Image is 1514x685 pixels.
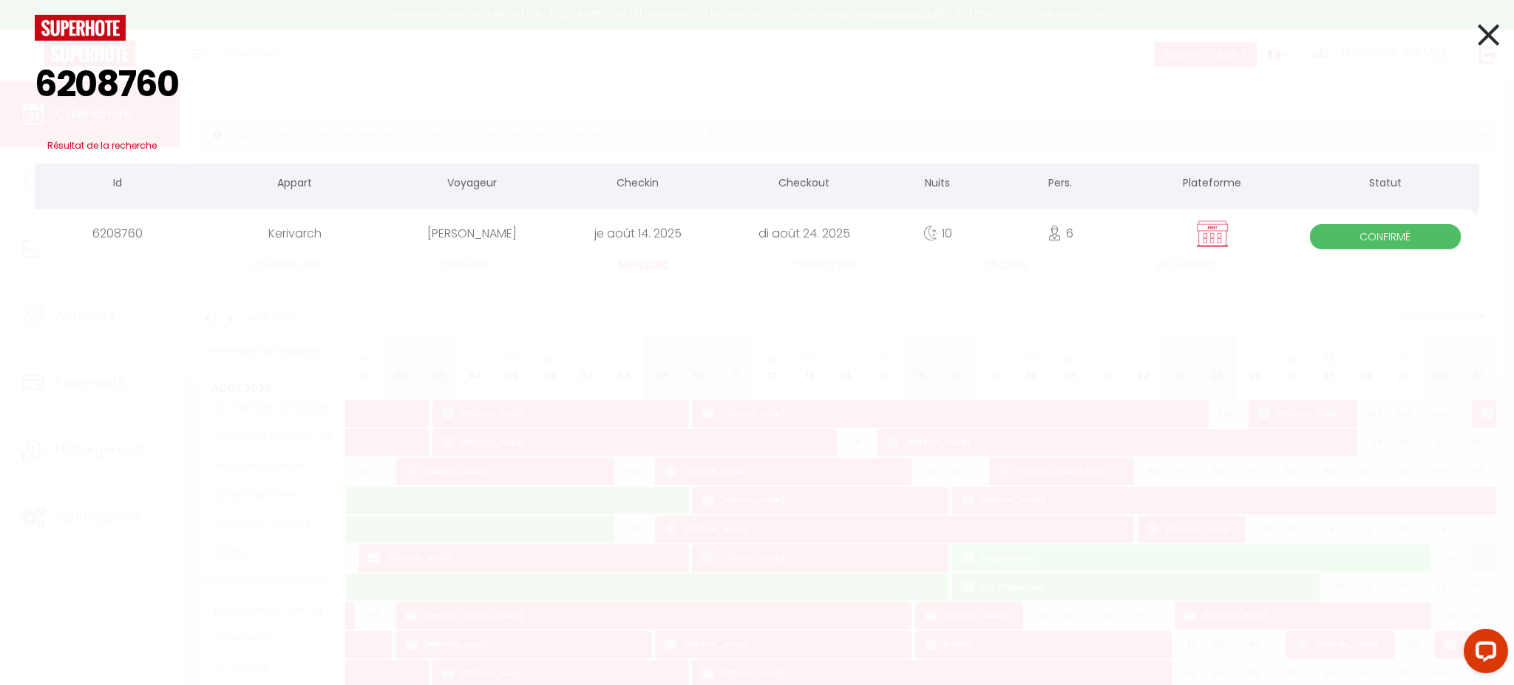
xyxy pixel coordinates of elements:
div: 6 [988,209,1133,257]
th: Statut [1291,163,1479,206]
th: Plateforme [1133,163,1291,206]
div: Kerivarch [201,209,389,257]
input: Tapez pour rechercher... [35,41,1479,128]
div: je août 14. 2025 [554,209,721,257]
th: Id [35,163,201,206]
th: Checkin [554,163,721,206]
div: 10 [887,209,988,257]
th: Appart [201,163,389,206]
th: Voyageur [389,163,555,206]
iframe: LiveChat chat widget [1452,623,1514,685]
img: rent.png [1194,220,1231,248]
img: logo [35,15,126,41]
div: di août 24. 2025 [721,209,887,257]
th: Checkout [721,163,887,206]
th: Pers. [988,163,1133,206]
div: 6208760 [35,209,201,257]
th: Nuits [887,163,988,206]
div: [PERSON_NAME] [389,209,555,257]
span: Confirmé [1310,224,1460,249]
h3: Résultat de la recherche [35,128,1479,163]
